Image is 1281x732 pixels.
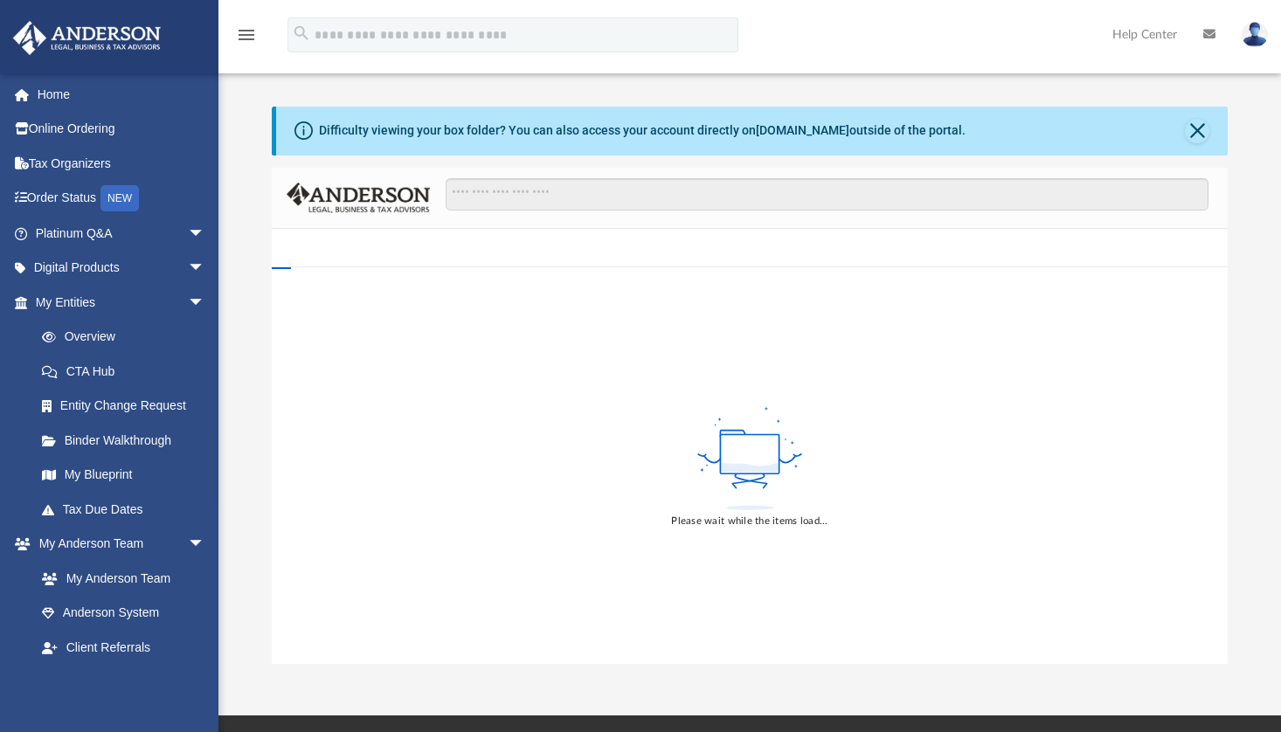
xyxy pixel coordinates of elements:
a: CTA Hub [24,354,232,389]
i: search [292,24,311,43]
i: menu [236,24,257,45]
a: Home [12,77,232,112]
span: arrow_drop_down [188,216,223,252]
button: Close [1185,119,1209,143]
a: Tax Due Dates [24,492,232,527]
a: Digital Productsarrow_drop_down [12,251,232,286]
a: Order StatusNEW [12,181,232,217]
a: My Blueprint [24,458,223,493]
a: My Entitiesarrow_drop_down [12,285,232,320]
span: arrow_drop_down [188,665,223,701]
div: Difficulty viewing your box folder? You can also access your account directly on outside of the p... [319,121,966,140]
a: Overview [24,320,232,355]
img: Anderson Advisors Platinum Portal [8,21,166,55]
span: arrow_drop_down [188,285,223,321]
div: NEW [100,185,139,211]
a: My Anderson Team [24,561,214,596]
a: Tax Organizers [12,146,232,181]
a: Entity Change Request [24,389,232,424]
a: Binder Walkthrough [24,423,232,458]
a: Anderson System [24,596,223,631]
a: My Anderson Teamarrow_drop_down [12,527,223,562]
a: Platinum Q&Aarrow_drop_down [12,216,232,251]
a: Online Ordering [12,112,232,147]
img: User Pic [1242,22,1268,47]
a: menu [236,33,257,45]
input: Search files and folders [446,178,1209,211]
a: [DOMAIN_NAME] [756,123,849,137]
a: My Documentsarrow_drop_down [12,665,223,700]
div: Please wait while the items load... [671,514,827,529]
span: arrow_drop_down [188,251,223,287]
a: Client Referrals [24,630,223,665]
span: arrow_drop_down [188,527,223,563]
